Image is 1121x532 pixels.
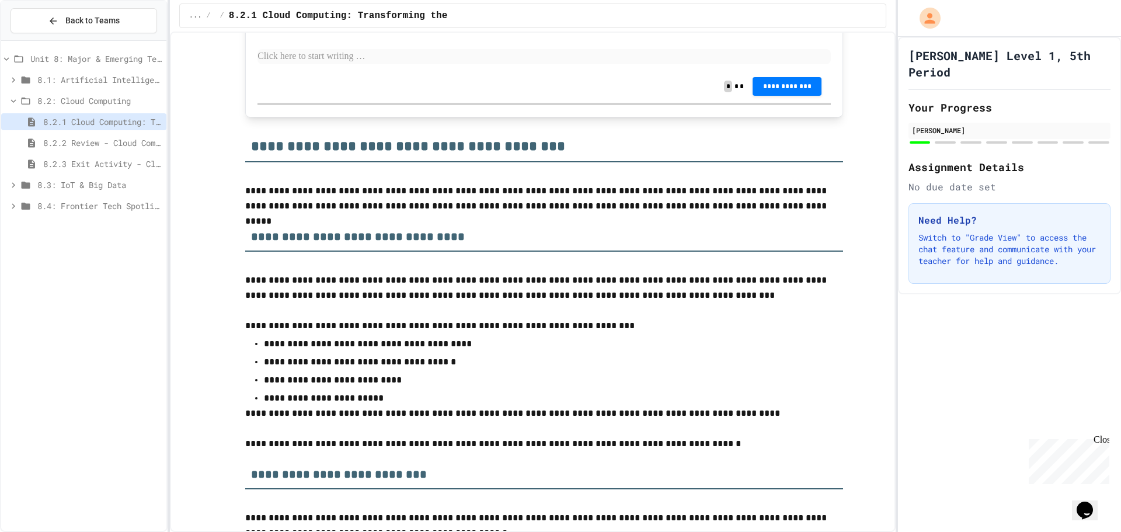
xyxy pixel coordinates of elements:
button: Back to Teams [11,8,157,33]
span: Unit 8: Major & Emerging Technologies [30,53,162,65]
h2: Your Progress [908,99,1110,116]
h1: [PERSON_NAME] Level 1, 5th Period [908,47,1110,80]
div: [PERSON_NAME] [912,125,1107,135]
div: Chat with us now!Close [5,5,81,74]
span: 8.2.2 Review - Cloud Computing [43,137,162,149]
span: 8.2.1 Cloud Computing: Transforming the Digital World [229,9,526,23]
h3: Need Help? [918,213,1101,227]
h2: Assignment Details [908,159,1110,175]
div: No due date set [908,180,1110,194]
span: 8.2.1 Cloud Computing: Transforming the Digital World [43,116,162,128]
span: 8.3: IoT & Big Data [37,179,162,191]
div: My Account [907,5,944,32]
span: 8.2: Cloud Computing [37,95,162,107]
span: ... [189,11,202,20]
span: / [206,11,210,20]
span: 8.2.3 Exit Activity - Cloud Service Detective [43,158,162,170]
span: 8.4: Frontier Tech Spotlight [37,200,162,212]
span: Back to Teams [65,15,120,27]
p: Switch to "Grade View" to access the chat feature and communicate with your teacher for help and ... [918,232,1101,267]
iframe: chat widget [1024,434,1109,484]
span: / [220,11,224,20]
span: 8.1: Artificial Intelligence Basics [37,74,162,86]
iframe: chat widget [1072,485,1109,520]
